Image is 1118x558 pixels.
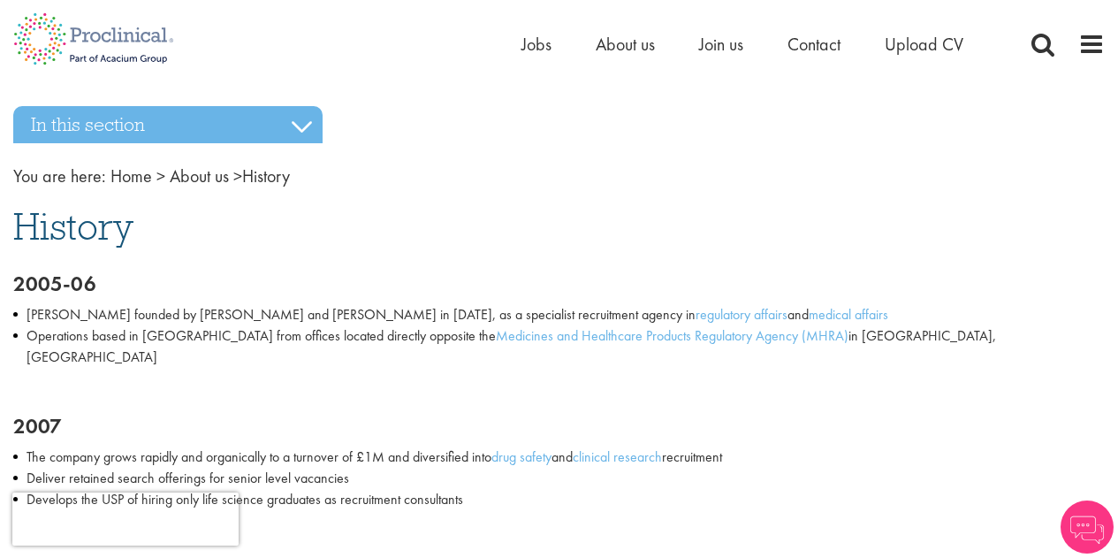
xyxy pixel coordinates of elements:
[596,33,655,56] a: About us
[170,164,229,187] a: breadcrumb link to About us
[110,164,290,187] span: History
[13,468,1105,489] li: Deliver retained search offerings for senior level vacancies
[13,272,1105,295] h2: 2005-06
[491,447,551,466] a: drug safety
[496,326,848,345] a: Medicines and Healthcare Products Regulatory Agency (MHRA)
[156,164,165,187] span: >
[787,33,840,56] a: Contact
[12,493,239,546] iframe: reCAPTCHA
[110,164,152,187] a: breadcrumb link to Home
[13,415,1105,438] h2: 2007
[13,164,106,187] span: You are here:
[809,305,888,324] a: medical affairs
[13,447,1105,468] li: The company grows rapidly and organically to a turnover of £1M and diversified into and recruitment
[13,325,1105,368] li: Operations based in [GEOGRAPHIC_DATA] from offices located directly opposite the in [GEOGRAPHIC_D...
[233,164,242,187] span: >
[13,489,1105,510] li: Develops the USP of hiring only life science graduates as recruitment consultants
[521,33,551,56] a: Jobs
[573,447,662,466] a: clinical research
[885,33,963,56] a: Upload CV
[13,304,1105,325] li: [PERSON_NAME] founded by [PERSON_NAME] and [PERSON_NAME] in [DATE], as a specialist recruitment a...
[696,305,787,324] a: regulatory affairs
[13,203,133,250] span: History
[1061,501,1114,554] img: Chatbot
[13,106,323,143] h3: In this section
[699,33,743,56] a: Join us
